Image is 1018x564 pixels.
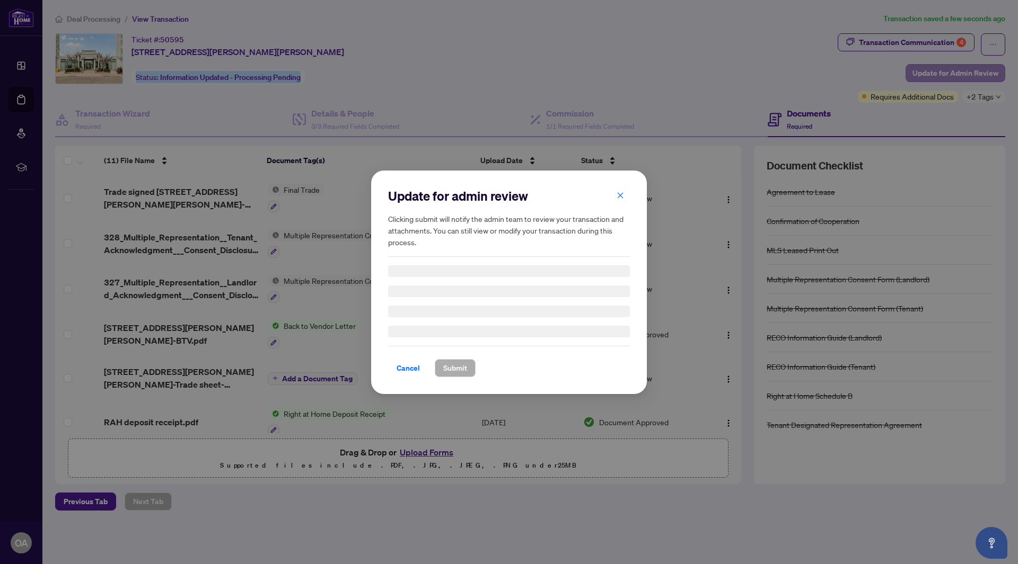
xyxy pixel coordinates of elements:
[435,359,476,377] button: Submit
[388,213,630,248] h5: Clicking submit will notify the admin team to review your transaction and attachments. You can st...
[397,360,420,377] span: Cancel
[388,359,428,377] button: Cancel
[617,191,624,199] span: close
[976,527,1007,559] button: Open asap
[388,187,630,204] h2: Update for admin review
